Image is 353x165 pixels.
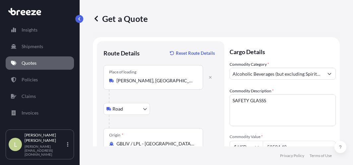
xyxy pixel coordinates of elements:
input: Type amount [263,141,336,153]
p: Reset Route Details [176,50,215,56]
a: Policies [6,73,74,86]
input: Place of loading [116,77,195,84]
p: Get a Quote [93,13,148,24]
p: Shipments [22,43,43,50]
span: Commodity Value [230,134,336,139]
p: Route Details [104,49,140,57]
div: Place of loading [109,69,136,75]
p: Insights [22,27,37,33]
a: Claims [6,90,74,103]
a: Privacy Policy [280,153,304,158]
a: Quotes [6,56,74,70]
a: Terms of Use [310,153,332,158]
p: [PERSON_NAME] [PERSON_NAME] [25,132,66,143]
p: Invoices [22,110,38,116]
label: Commodity Category [230,61,269,68]
span: L [14,141,17,148]
p: [PERSON_NAME][EMAIL_ADDRESS][DOMAIN_NAME] [25,144,66,156]
a: Shipments [6,40,74,53]
button: Show suggestions [323,68,335,80]
p: Cargo Details [230,41,336,61]
input: Select a commodity type [230,68,323,80]
a: Invoices [6,106,74,120]
p: Quotes [22,60,36,66]
label: Commodity Description [230,88,274,94]
p: Policies [22,76,38,83]
a: Insights [6,23,74,37]
div: Origin [109,132,123,138]
span: Road [112,106,123,112]
button: Reset Route Details [167,48,218,58]
button: Select transport [104,103,150,115]
p: Claims [22,93,36,100]
input: Origin [116,140,195,147]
